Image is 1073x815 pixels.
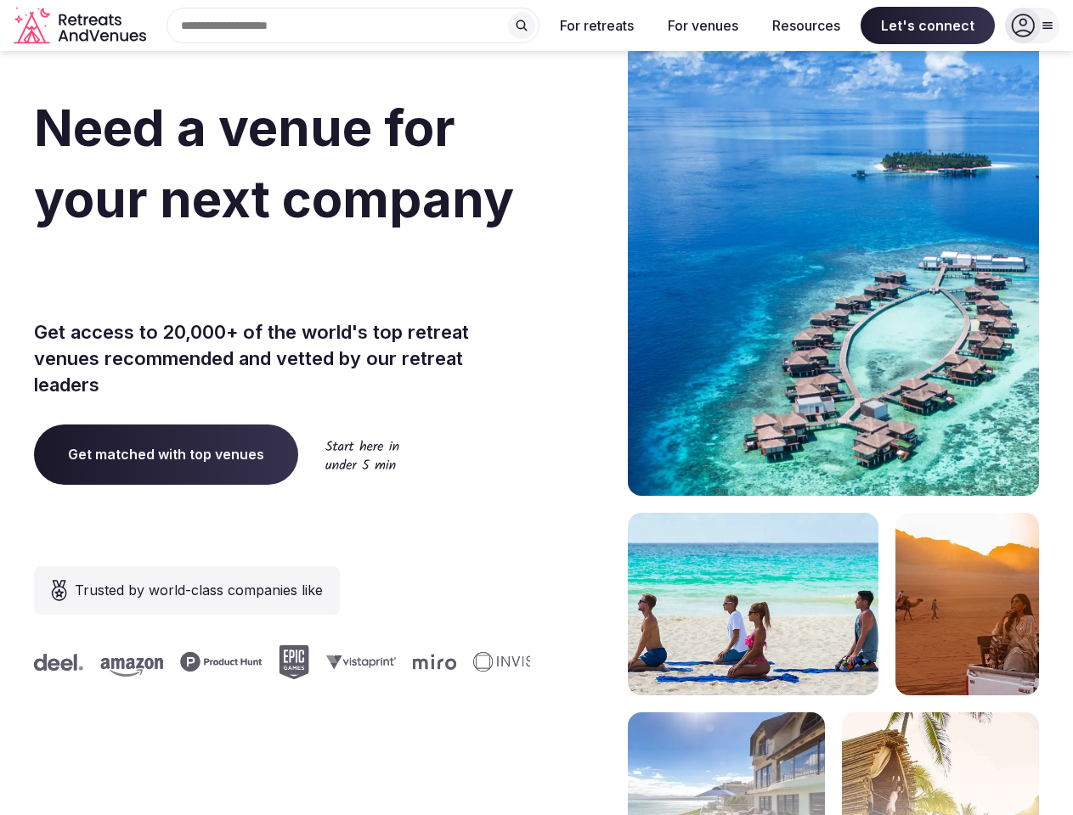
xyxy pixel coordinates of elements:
svg: Invisible company logo [444,652,538,672]
button: Resources [759,7,854,44]
p: Get access to 20,000+ of the world's top retreat venues recommended and vetted by our retreat lea... [34,319,530,397]
img: woman sitting in back of truck with camels [895,513,1039,695]
span: Trusted by world-class companies like [75,580,323,600]
img: Start here in under 5 min [325,440,399,469]
svg: Retreats and Venues company logo [14,7,150,45]
a: Visit the homepage [14,7,150,45]
button: For venues [654,7,752,44]
a: Get matched with top venues [34,424,298,484]
svg: Miro company logo [384,654,427,670]
button: For retreats [546,7,647,44]
svg: Deel company logo [5,654,54,671]
span: Let's connect [861,7,995,44]
span: Need a venue for your next company [34,97,514,229]
svg: Epic Games company logo [250,645,280,679]
img: yoga on tropical beach [628,513,878,695]
svg: Vistaprint company logo [297,655,367,669]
